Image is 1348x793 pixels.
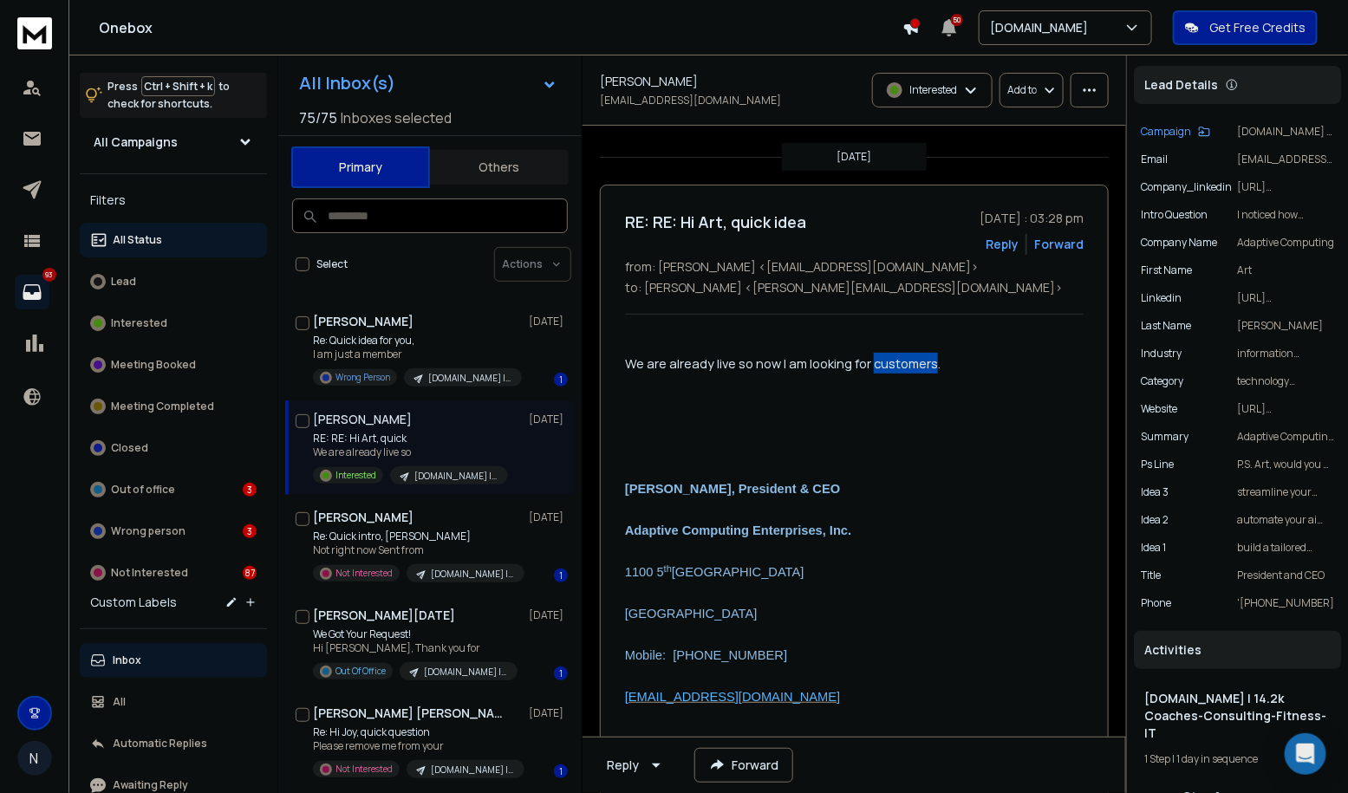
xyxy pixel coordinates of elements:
p: 93 [42,268,56,282]
h1: [PERSON_NAME] [313,313,414,330]
p: I noticed how Adaptive Computing focuses on automating HPC task management to optimize resource a... [1237,208,1334,222]
p: Not right now Sent from [313,543,521,557]
div: Activities [1134,631,1341,669]
p: President and CEO [1237,569,1334,582]
span: 75 / 75 [299,107,337,128]
p: Adaptive Computing specializes in providing advanced applications and tools for High-Performance ... [1237,430,1334,444]
a: [EMAIL_ADDRESS][DOMAIN_NAME] [625,687,840,705]
p: Please remove me from your [313,739,521,753]
p: Add to [1007,83,1037,97]
p: Interested [909,83,957,97]
h3: Inboxes selected [341,107,452,128]
p: [DATE] [529,608,568,622]
button: Get Free Credits [1173,10,1318,45]
label: Select [316,257,348,271]
p: company_linkedin [1141,180,1232,194]
button: All Inbox(s) [285,66,571,101]
button: Interested [80,306,267,341]
h1: [PERSON_NAME] [600,73,698,90]
button: Inbox [80,643,267,678]
p: [PERSON_NAME] [1237,319,1334,333]
p: [DATE] [529,510,568,524]
button: Meeting Booked [80,348,267,382]
button: Wrong person3 [80,514,267,549]
button: Primary [291,146,430,188]
h1: [DOMAIN_NAME] | 14.2k Coaches-Consulting-Fitness-IT [1144,690,1331,742]
p: Ps Line [1141,458,1174,471]
p: We are already live so [313,445,508,459]
p: Re: Hi Joy, quick question [313,725,521,739]
p: Awaiting Reply [113,778,188,792]
button: Meeting Completed [80,389,267,424]
p: First Name [1141,263,1192,277]
button: Others [430,148,569,186]
p: Not Interested [335,763,393,776]
h1: Onebox [99,17,902,38]
p: Not Interested [335,567,393,580]
p: [URL][DOMAIN_NAME] [1237,402,1334,416]
p: Inbox [113,653,141,667]
p: [DATE] [837,150,872,164]
p: All Status [113,233,162,247]
p: Automatic Replies [113,737,207,751]
p: information technology & services [1237,347,1334,361]
button: All Status [80,223,267,257]
p: Idea 3 [1141,485,1169,499]
p: [DOMAIN_NAME] [990,19,1095,36]
h3: Filters [80,188,267,212]
p: Art [1237,263,1334,277]
button: Reply [593,748,681,783]
div: 1 [554,666,568,680]
p: [URL][DOMAIN_NAME][PERSON_NAME] [1237,291,1334,305]
div: 3 [243,483,257,497]
h3: Custom Labels [90,594,177,611]
p: Re: Quick idea for you, [313,334,521,348]
span: 1100 5 [GEOGRAPHIC_DATA] [625,565,804,579]
span: 1 day in sequence [1176,751,1258,766]
p: Interested [335,469,376,482]
button: Automatic Replies [80,726,267,761]
div: 1 [554,764,568,778]
p: Out Of Office [335,665,386,678]
p: [DATE] [529,706,568,720]
div: 87 [243,566,257,580]
p: [DOMAIN_NAME] | 14.2k Coaches-Consulting-Fitness-IT [414,470,498,483]
p: [DOMAIN_NAME] | 14.2k Coaches-Consulting-Fitness-IT [428,372,511,385]
p: Lead [111,275,136,289]
p: [URL][DOMAIN_NAME] [1237,180,1334,194]
span: 1 Step [1144,751,1170,766]
a: 93 [15,275,49,309]
button: Not Interested87 [80,556,267,590]
h1: [PERSON_NAME][DATE] [313,607,455,624]
p: Adaptive Computing [1237,236,1334,250]
button: Out of office3 [80,472,267,507]
span: N [17,741,52,776]
p: [DOMAIN_NAME] | 14.2k Coaches-Consulting-Fitness-IT [424,666,507,679]
p: automate your ai and ml service deployment pipelines by embedding predictive scaling algorithms t... [1237,513,1334,527]
p: All [113,695,126,709]
p: Idea 1 [1141,541,1166,555]
button: Forward [694,748,793,783]
p: Meeting Completed [111,400,214,413]
p: linkedin [1141,291,1182,305]
div: Reply [607,757,639,774]
div: | [1144,752,1331,766]
p: Summary [1141,430,1188,444]
p: [DOMAIN_NAME] | 14.2k Coaches-Consulting-Fitness-IT [1237,125,1334,139]
span: [PERSON_NAME], President & CEO [625,482,840,496]
p: build a tailored internal saas platform that integrates your hpc workload orchestration with real... [1237,541,1334,555]
p: Intro Question [1141,208,1208,222]
p: title [1141,569,1161,582]
span: Adaptive Computing Enterprises, Inc. [625,523,851,537]
p: '[PHONE_NUMBER] [1237,596,1334,610]
div: Open Intercom Messenger [1285,733,1326,775]
div: 1 [554,373,568,387]
button: All Campaigns [80,125,267,159]
p: industry [1141,347,1182,361]
h1: [PERSON_NAME] [PERSON_NAME] [313,705,504,722]
p: Re: Quick intro, [PERSON_NAME] [313,530,521,543]
p: Phone [1141,596,1171,610]
p: Out of office [111,483,175,497]
p: technology companies [1237,374,1334,388]
span: Ctrl + Shift + k [141,76,215,96]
